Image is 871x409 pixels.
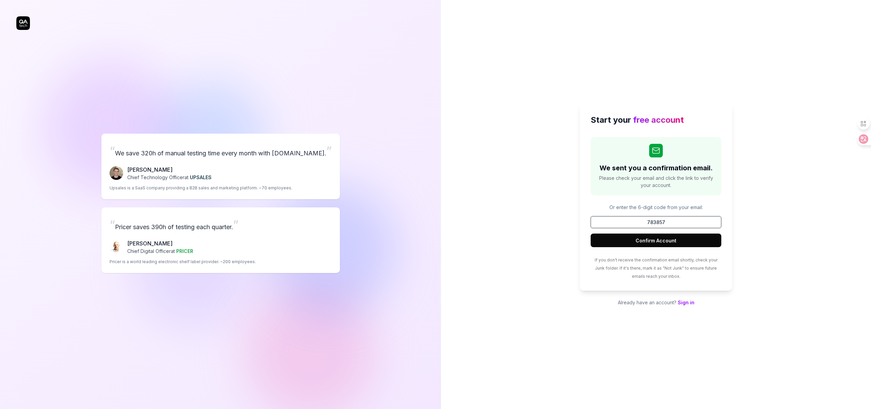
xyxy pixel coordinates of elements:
p: Pricer is a world leading electronic shelf label provider. ~200 employees. [110,259,256,265]
p: Upsales is a SaaS company providing a B2B sales and marketing platform. ~70 employees. [110,185,292,191]
span: ” [233,217,239,232]
span: PRICER [176,248,193,254]
span: ” [326,143,332,158]
img: Chris Chalkitis [110,240,123,254]
img: Fredrik Seidl [110,166,123,180]
a: “We save 320h of manual testing time every month with [DOMAIN_NAME].”Fredrik Seidl[PERSON_NAME]Ch... [101,134,340,199]
a: “Pricer saves 390h of testing each quarter.”Chris Chalkitis[PERSON_NAME]Chief Digital Officerat P... [101,207,340,273]
h2: Start your [591,114,721,126]
span: “ [110,217,115,232]
span: Please check your email and click the link to verify your account. [597,174,714,189]
p: Chief Technology Officer at [127,174,212,181]
span: “ [110,143,115,158]
span: UPSALES [190,174,212,180]
p: Pricer saves 390h of testing each quarter. [110,216,332,234]
h2: We sent you a confirmation email. [599,163,713,173]
span: free account [633,115,684,125]
p: [PERSON_NAME] [127,239,193,248]
p: [PERSON_NAME] [127,166,212,174]
p: Chief Digital Officer at [127,248,193,255]
a: Sign in [678,300,694,305]
p: Or enter the 6-digit code from your email: [591,204,721,211]
p: We save 320h of manual testing time every month with [DOMAIN_NAME]. [110,142,332,160]
button: Confirm Account [591,234,721,247]
span: If you don't receive the confirmation email shortly, check your Junk folder. If it's there, mark ... [595,257,718,279]
p: Already have an account? [580,299,732,306]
